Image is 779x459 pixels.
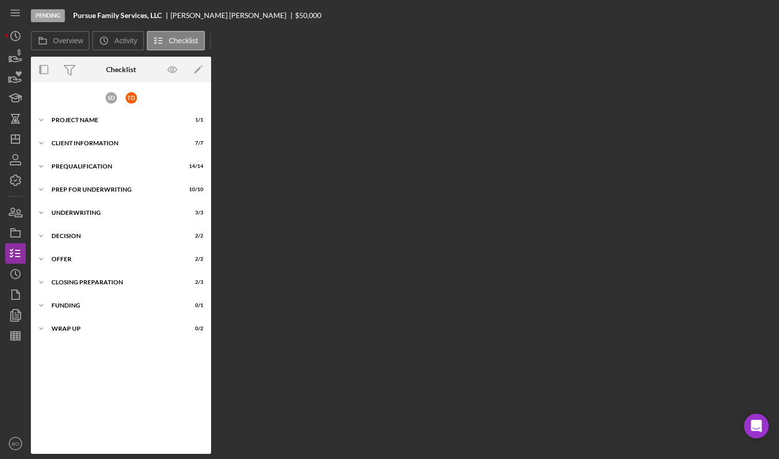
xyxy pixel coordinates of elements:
[106,92,117,104] div: S D
[170,11,295,20] div: [PERSON_NAME] [PERSON_NAME]
[185,233,203,239] div: 2 / 2
[185,140,203,146] div: 7 / 7
[31,9,65,22] div: Pending
[114,37,137,45] label: Activity
[53,37,83,45] label: Overview
[51,210,178,216] div: Underwriting
[51,233,178,239] div: Decision
[51,256,178,262] div: Offer
[51,186,178,193] div: Prep for Underwriting
[51,302,178,309] div: Funding
[185,163,203,169] div: 14 / 14
[744,414,769,438] div: Open Intercom Messenger
[51,117,178,123] div: Project Name
[92,31,144,50] button: Activity
[12,441,19,447] text: BO
[51,279,178,285] div: Closing Preparation
[51,326,178,332] div: Wrap Up
[185,117,203,123] div: 1 / 1
[5,433,26,454] button: BO
[31,31,90,50] button: Overview
[185,210,203,216] div: 3 / 3
[185,186,203,193] div: 10 / 10
[51,163,178,169] div: Prequalification
[185,279,203,285] div: 2 / 3
[73,11,162,20] b: Pursue Family Services, LLC
[185,256,203,262] div: 2 / 2
[106,65,136,74] div: Checklist
[169,37,198,45] label: Checklist
[185,302,203,309] div: 0 / 1
[51,140,178,146] div: Client Information
[147,31,205,50] button: Checklist
[295,11,321,20] div: $50,000
[126,92,137,104] div: T D
[185,326,203,332] div: 0 / 2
